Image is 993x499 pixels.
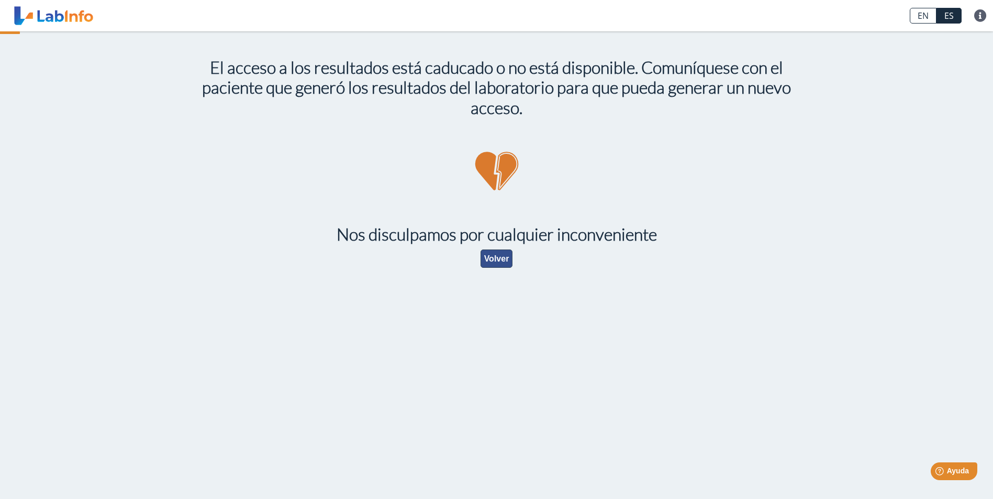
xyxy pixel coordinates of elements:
a: EN [910,8,936,24]
h1: El acceso a los resultados está caducado o no está disponible. Comuníquese con el paciente que ge... [198,58,795,118]
iframe: Help widget launcher [900,458,981,487]
button: Volver [481,249,513,268]
a: ES [936,8,962,24]
h1: Nos disculpamos por cualquier inconveniente [198,224,795,244]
